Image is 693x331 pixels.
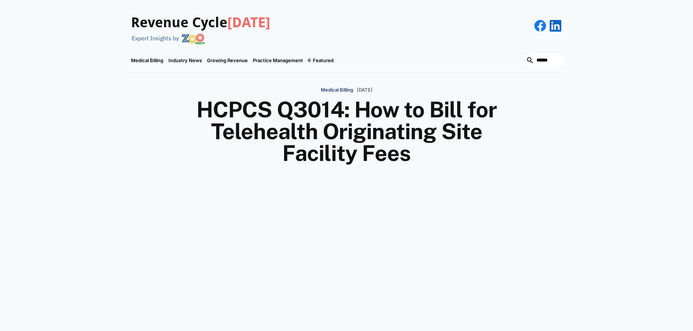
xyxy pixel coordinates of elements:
[131,15,270,31] h3: Revenue Cycle
[172,99,521,164] h1: HCPCS Q3014: How to Bill for Telehealth Originating Site Facility Fees
[313,57,334,63] div: Featured
[357,87,373,93] p: [DATE]
[166,48,204,72] a: Industry News
[250,48,306,72] a: Practice Management
[128,48,166,72] a: Medical Billing
[132,35,179,42] div: Expert Insights by
[321,84,353,96] a: Medical Billing
[204,48,250,72] a: Growing Revenue
[227,15,270,31] span: [DATE]
[321,87,353,93] p: Medical Billing
[128,7,270,44] a: Revenue Cycle[DATE]Expert Insights by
